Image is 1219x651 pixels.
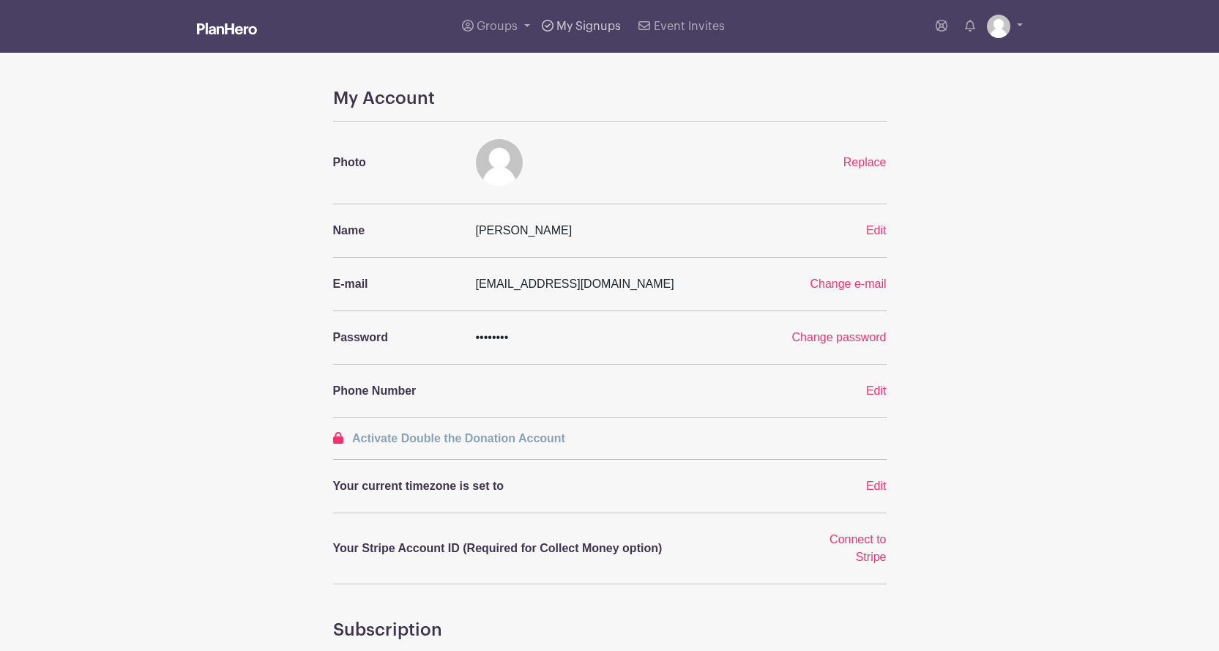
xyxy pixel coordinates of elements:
[352,432,565,444] span: Activate Double the Donation Account
[810,278,886,290] a: Change e-mail
[792,331,887,343] a: Change password
[477,21,518,32] span: Groups
[866,384,887,397] a: Edit
[333,540,791,557] p: Your Stripe Account ID (Required for Collect Money option)
[333,154,458,171] p: Photo
[843,156,887,168] a: Replace
[333,275,458,293] p: E-mail
[476,331,509,343] span: ••••••••
[333,88,887,109] h4: My Account
[467,275,753,293] div: [EMAIL_ADDRESS][DOMAIN_NAME]
[333,620,887,641] h4: Subscription
[333,477,791,495] p: Your current timezone is set to
[476,139,523,186] img: default-ce2991bfa6775e67f084385cd625a349d9dcbb7a52a09fb2fda1e96e2d18dcdb.png
[654,21,725,32] span: Event Invites
[830,533,886,563] a: Connect to Stripe
[866,480,887,492] a: Edit
[556,21,621,32] span: My Signups
[333,382,458,400] p: Phone Number
[866,224,887,237] a: Edit
[987,15,1010,38] img: default-ce2991bfa6775e67f084385cd625a349d9dcbb7a52a09fb2fda1e96e2d18dcdb.png
[333,222,458,239] p: Name
[333,329,458,346] p: Password
[197,23,257,34] img: logo_white-6c42ec7e38ccf1d336a20a19083b03d10ae64f83f12c07503d8b9e83406b4c7d.svg
[467,222,800,239] div: [PERSON_NAME]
